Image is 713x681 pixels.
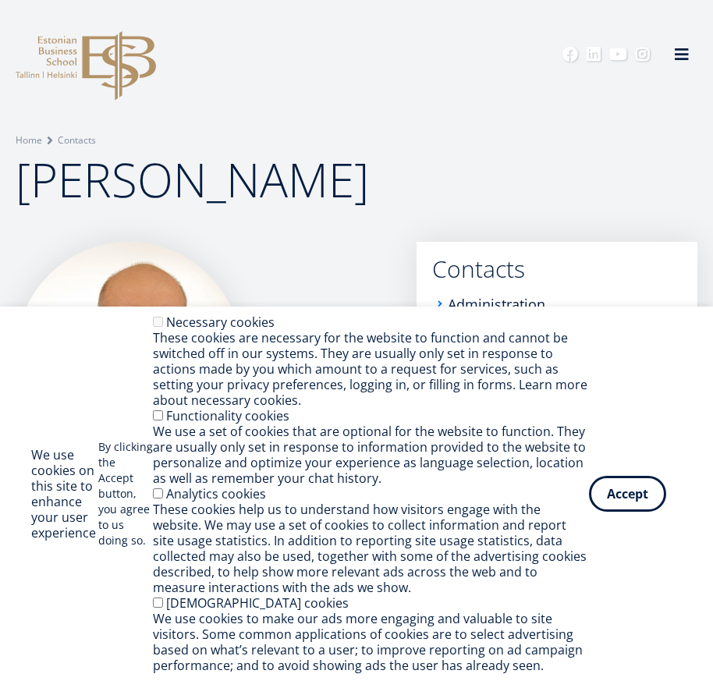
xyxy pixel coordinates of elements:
[635,47,651,62] a: Instagram
[562,47,578,62] a: Facebook
[153,611,589,673] div: We use cookies to make our ads more engaging and valuable to site visitors. Some common applicati...
[589,476,666,512] button: Accept
[16,242,242,468] img: Arno Almann
[448,296,545,312] a: Administration
[153,502,589,595] div: These cookies help us to understand how visitors engage with the website. We may use a set of coo...
[31,447,98,541] h2: We use cookies on this site to enhance your user experience
[432,257,682,281] a: Contacts
[16,147,369,211] span: [PERSON_NAME]
[153,330,589,408] div: These cookies are necessary for the website to function and cannot be switched off in our systems...
[16,133,42,148] a: Home
[153,424,589,486] div: We use a set of cookies that are optional for the website to function. They are usually only set ...
[166,594,349,612] label: [DEMOGRAPHIC_DATA] cookies
[166,407,289,424] label: Functionality cookies
[166,314,275,331] label: Necessary cookies
[166,485,266,502] label: Analytics cookies
[586,47,601,62] a: Linkedin
[58,133,96,148] a: Contacts
[98,439,153,548] p: By clicking the Accept button, you agree to us doing so.
[609,47,627,62] a: Youtube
